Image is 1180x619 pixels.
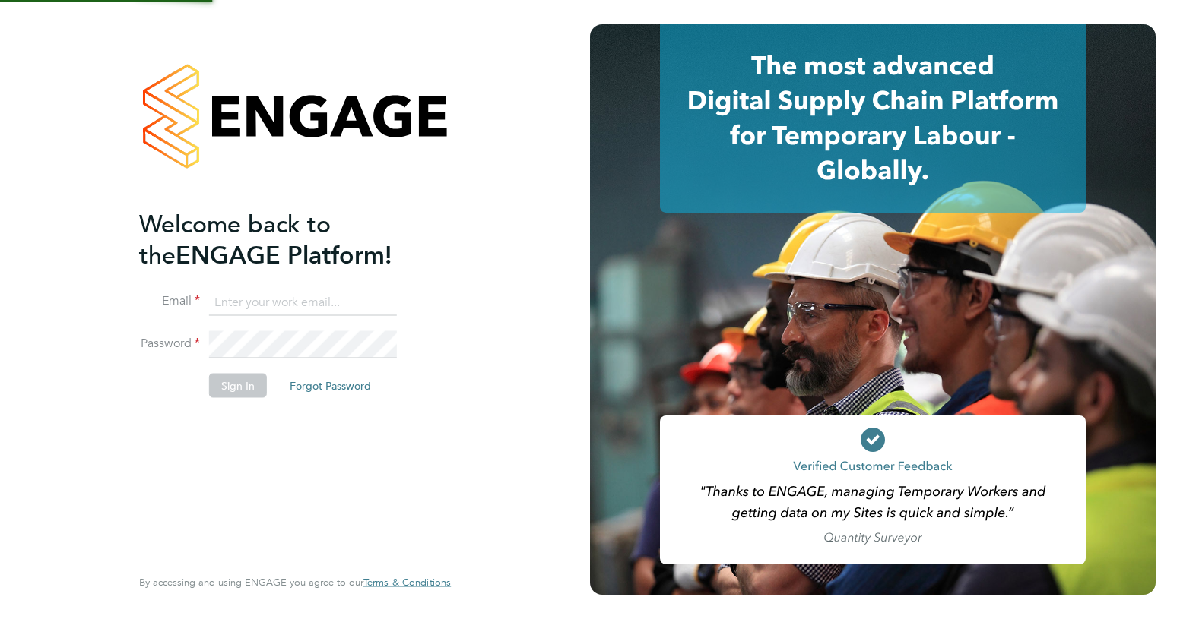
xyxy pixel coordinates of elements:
[278,374,383,398] button: Forgot Password
[139,293,200,309] label: Email
[363,576,451,589] span: Terms & Conditions
[139,336,200,352] label: Password
[139,208,436,270] h2: ENGAGE Platform!
[363,576,451,589] a: Terms & Conditions
[139,209,331,270] span: Welcome back to the
[209,289,397,316] input: Enter your work email...
[139,576,451,589] span: By accessing and using ENGAGE you agree to our
[209,374,267,398] button: Sign In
